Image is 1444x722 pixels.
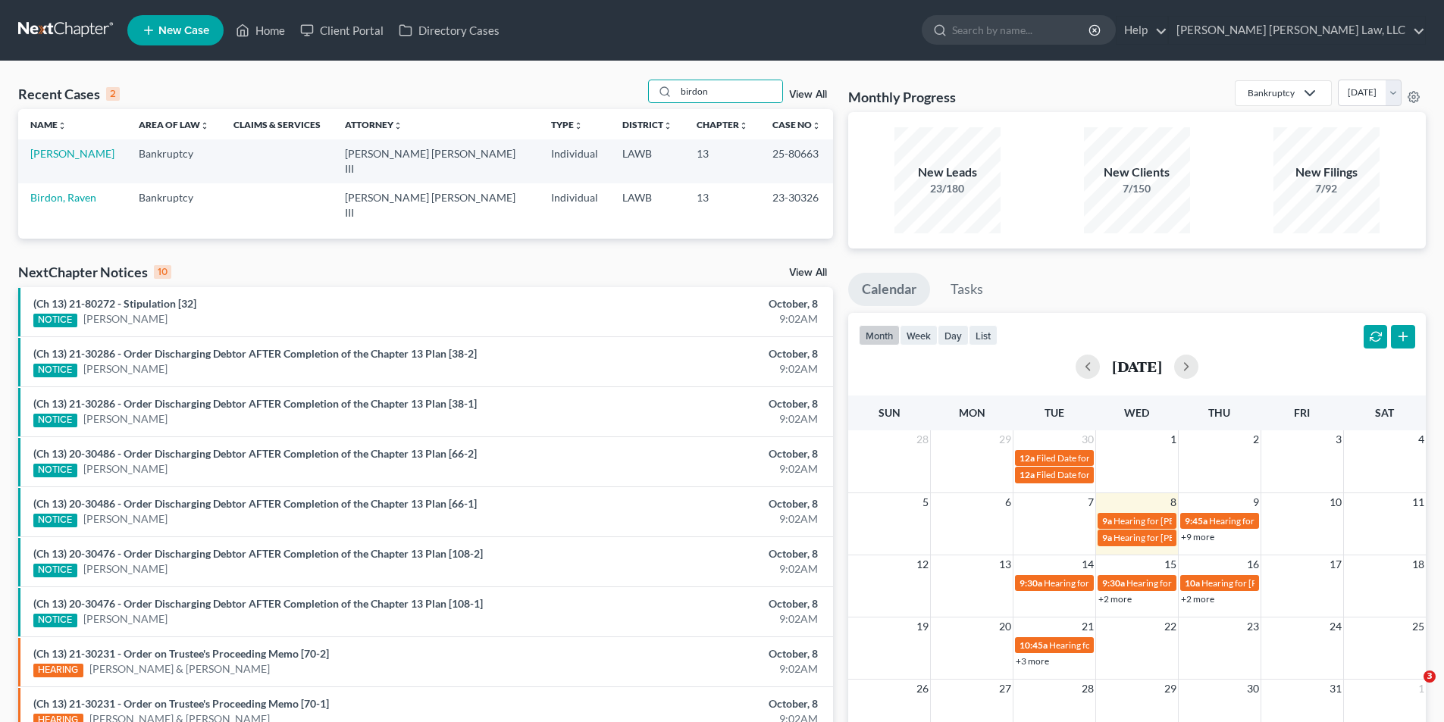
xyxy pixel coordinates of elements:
span: 10 [1328,493,1343,511]
a: Help [1117,17,1167,44]
h2: [DATE] [1112,358,1162,374]
a: Typeunfold_more [551,119,583,130]
a: [PERSON_NAME] & [PERSON_NAME] [89,661,270,677]
a: (Ch 13) 21-30286 - Order Discharging Debtor AFTER Completion of the Chapter 13 Plan [38-1] [33,397,477,410]
span: 27 [998,680,1013,698]
span: 16 [1245,555,1261,574]
div: NOTICE [33,364,77,377]
span: 17 [1328,555,1343,574]
span: 28 [915,430,930,449]
td: Individual [539,139,610,183]
span: Hearing for [PERSON_NAME] [1201,577,1320,589]
a: [PERSON_NAME] [30,147,114,160]
div: 7/150 [1084,181,1190,196]
a: View All [789,267,827,278]
span: 14 [1080,555,1095,574]
td: Bankruptcy [127,183,221,227]
span: Fri [1294,406,1310,419]
span: 9:30a [1020,577,1042,589]
span: 11 [1411,493,1426,511]
a: Birdon, Raven [30,191,96,204]
div: October, 8 [566,446,818,461]
td: [PERSON_NAME] [PERSON_NAME] III [333,183,539,227]
div: 9:02AM [566,561,818,577]
span: 25 [1411,617,1426,636]
span: 12a [1020,469,1035,480]
a: (Ch 13) 20-30476 - Order Discharging Debtor AFTER Completion of the Chapter 13 Plan [108-1] [33,597,483,610]
span: 2 [1251,430,1261,449]
td: Individual [539,183,610,227]
a: (Ch 13) 20-30486 - Order Discharging Debtor AFTER Completion of the Chapter 13 Plan [66-1] [33,497,477,510]
span: Mon [959,406,985,419]
span: Wed [1124,406,1149,419]
span: 21 [1080,617,1095,636]
span: 30 [1245,680,1261,698]
div: Recent Cases [18,85,120,103]
span: 26 [915,680,930,698]
i: unfold_more [58,121,67,130]
div: 23/180 [894,181,1001,196]
a: [PERSON_NAME] [83,361,168,377]
span: 9:45a [1185,515,1208,527]
span: 12a [1020,452,1035,464]
div: 7/92 [1273,181,1380,196]
div: October, 8 [566,396,818,411]
div: 9:02AM [566,461,818,477]
i: unfold_more [393,121,403,130]
td: Bankruptcy [127,139,221,183]
a: Client Portal [293,17,391,44]
span: Tue [1045,406,1064,419]
a: [PERSON_NAME] [83,511,168,527]
span: 9a [1102,532,1112,543]
div: 9:02AM [566,361,818,377]
div: October, 8 [566,596,818,611]
span: 23 [1245,617,1261,636]
div: 9:02AM [566,311,818,327]
span: 29 [998,430,1013,449]
a: (Ch 13) 20-30476 - Order Discharging Debtor AFTER Completion of the Chapter 13 Plan [108-2] [33,547,483,560]
div: October, 8 [566,496,818,511]
div: NOTICE [33,414,77,427]
a: [PERSON_NAME] [83,411,168,427]
td: 23-30326 [760,183,833,227]
span: 31 [1328,680,1343,698]
span: 7 [1086,493,1095,511]
a: Directory Cases [391,17,507,44]
div: October, 8 [566,696,818,711]
iframe: Intercom live chat [1392,670,1429,707]
a: [PERSON_NAME] [PERSON_NAME] Law, LLC [1169,17,1425,44]
a: [PERSON_NAME] [83,461,168,477]
span: 24 [1328,617,1343,636]
i: unfold_more [812,121,821,130]
span: 1 [1169,430,1178,449]
div: October, 8 [566,646,818,661]
td: 13 [684,183,760,227]
a: Districtunfold_more [622,119,672,130]
h3: Monthly Progress [848,88,956,106]
span: Hearing for [PERSON_NAME] [1114,532,1232,543]
a: (Ch 13) 21-80272 - Stipulation [32] [33,297,196,310]
a: [PERSON_NAME] [83,311,168,327]
div: NOTICE [33,614,77,627]
div: NOTICE [33,314,77,327]
td: LAWB [610,139,684,183]
span: 30 [1080,430,1095,449]
span: 12 [915,555,930,574]
div: NOTICE [33,514,77,527]
div: 10 [154,265,171,279]
span: 18 [1411,555,1426,574]
span: 28 [1080,680,1095,698]
a: +9 more [1181,531,1214,542]
span: 9a [1102,515,1112,527]
button: week [900,325,938,345]
a: Calendar [848,273,930,306]
span: 9 [1251,493,1261,511]
a: (Ch 13) 21-30231 - Order on Trustee's Proceeding Memo [70-1] [33,697,329,710]
a: [PERSON_NAME] [83,611,168,627]
a: Home [228,17,293,44]
div: HEARING [33,664,83,677]
a: Attorneyunfold_more [345,119,403,130]
div: October, 8 [566,346,818,361]
button: month [859,325,900,345]
span: 8 [1169,493,1178,511]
